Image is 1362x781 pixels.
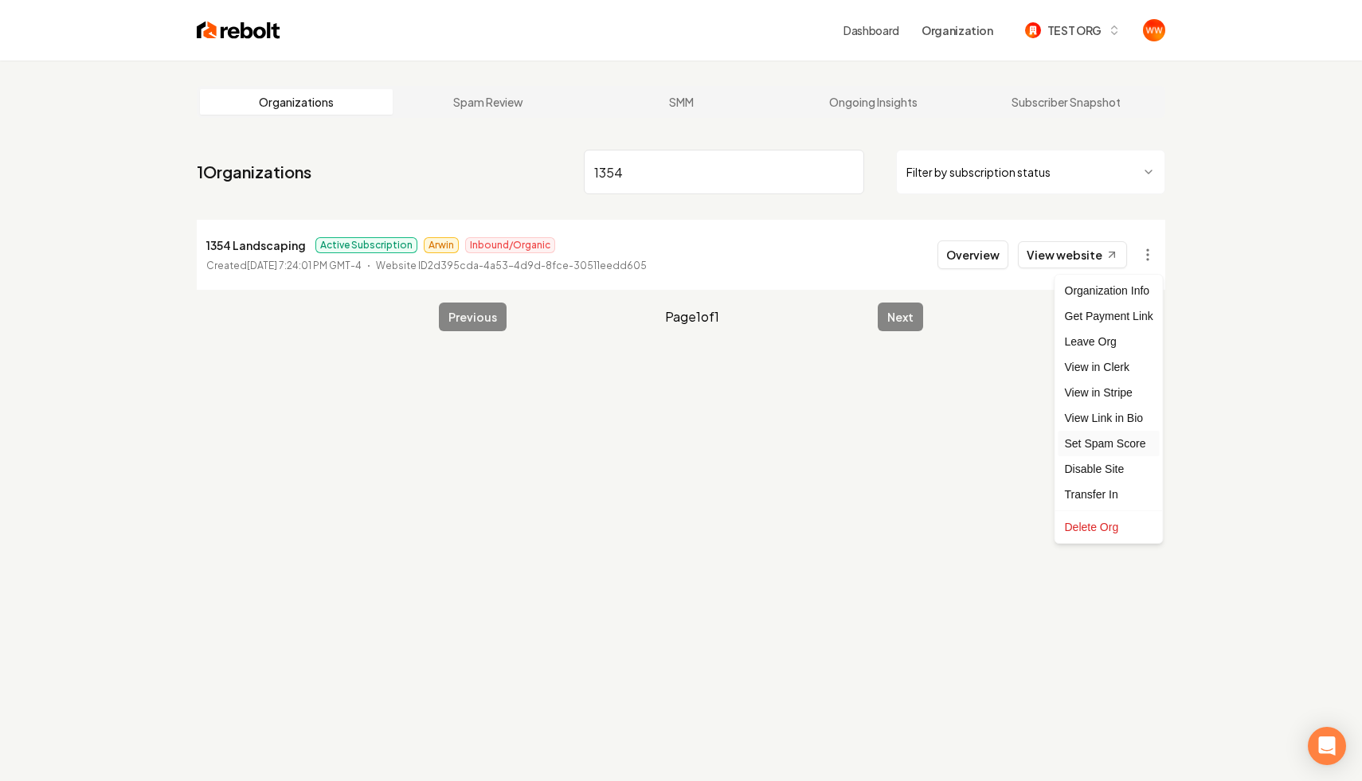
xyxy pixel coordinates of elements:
[1059,431,1160,456] div: Set Spam Score
[1059,278,1160,303] div: Organization Info
[1059,380,1160,405] a: View in Stripe
[1059,405,1160,431] a: View Link in Bio
[1059,303,1160,329] div: Get Payment Link
[1059,514,1160,540] div: Delete Org
[1059,354,1160,380] a: View in Clerk
[1059,329,1160,354] div: Leave Org
[1059,482,1160,507] div: Transfer In
[1059,456,1160,482] div: Disable Site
